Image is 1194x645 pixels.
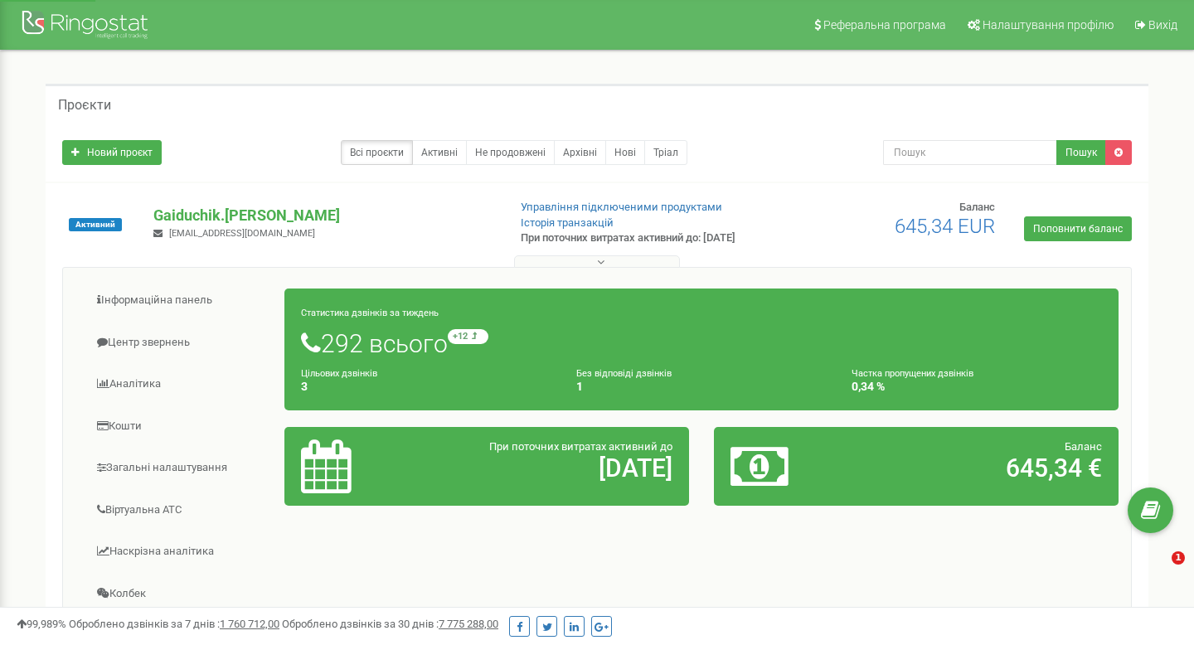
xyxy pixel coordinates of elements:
span: При поточних витратах активний до [489,440,672,453]
a: Новий проєкт [62,140,162,165]
small: Частка пропущених дзвінків [852,368,973,379]
span: Оброблено дзвінків за 30 днів : [282,618,498,630]
p: Gaiduchik.[PERSON_NAME] [153,205,493,226]
h5: Проєкти [58,98,111,113]
u: 1 760 712,00 [220,618,279,630]
a: Нові [605,140,645,165]
a: Тріал [644,140,687,165]
h4: 0,34 % [852,381,1102,393]
span: 645,34 EUR [895,215,995,238]
a: Управління підключеними продуктами [521,201,722,213]
a: Віртуальна АТС [75,490,285,531]
h4: 1 [576,381,827,393]
a: Архівні [554,140,606,165]
a: Кошти [75,406,285,447]
a: Інформаційна панель [75,280,285,321]
a: Колбек [75,574,285,614]
input: Пошук [883,140,1057,165]
small: Без відповіді дзвінків [576,368,672,379]
span: Баланс [1065,440,1102,453]
span: 1 [1172,551,1185,565]
iframe: Intercom live chat [1138,551,1177,591]
a: Центр звернень [75,322,285,363]
h2: 645,34 € [862,454,1102,482]
a: Поповнити баланс [1024,216,1132,241]
u: 7 775 288,00 [439,618,498,630]
a: Не продовжені [466,140,555,165]
span: Активний [69,218,122,231]
span: 99,989% [17,618,66,630]
h1: 292 всього [301,329,1102,357]
small: +12 [448,329,488,344]
span: [EMAIL_ADDRESS][DOMAIN_NAME] [169,228,315,239]
span: Баланс [959,201,995,213]
a: Загальні налаштування [75,448,285,488]
a: Активні [412,140,467,165]
p: При поточних витратах активний до: [DATE] [521,230,769,246]
small: Статистика дзвінків за тиждень [301,308,439,318]
span: Оброблено дзвінків за 7 днів : [69,618,279,630]
span: Реферальна програма [823,18,946,32]
small: Цільових дзвінків [301,368,377,379]
span: Налаштування профілю [983,18,1114,32]
h4: 3 [301,381,551,393]
a: Аналiтика [75,364,285,405]
span: Вихід [1148,18,1177,32]
h2: [DATE] [433,454,672,482]
a: Історія транзакцій [521,216,614,229]
a: Наскрізна аналітика [75,531,285,572]
button: Пошук [1056,140,1106,165]
a: Всі проєкти [341,140,413,165]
